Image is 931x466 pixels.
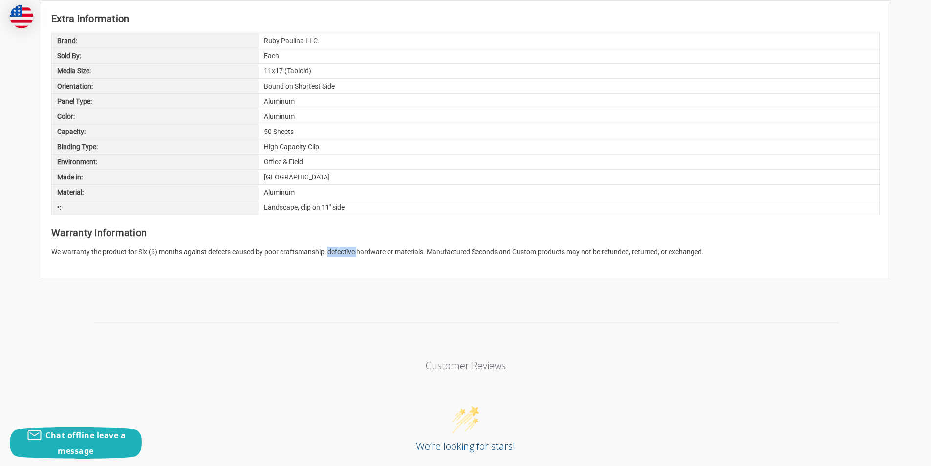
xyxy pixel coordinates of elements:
div: Environment: [52,155,259,169]
div: Ruby Paulina LLC. [259,33,879,48]
div: Sold By: [52,48,259,63]
div: Aluminum [259,185,879,200]
iframe: Google Customer Reviews [850,440,931,466]
div: Brand: [52,33,259,48]
div: High Capacity Clip [259,139,879,154]
div: We’re looking for stars! [93,440,838,453]
div: 11x17 (Tabloid) [259,64,879,78]
div: Binding Type: [52,139,259,154]
button: Chat offline leave a message [10,427,142,459]
h2: Extra Information [51,11,880,26]
div: 50 Sheets [259,124,879,139]
div: [GEOGRAPHIC_DATA] [259,170,879,184]
div: Bound on Shortest Side [259,79,879,93]
h2: Warranty Information [51,225,880,240]
p: We warranty the product for Six (6) months against defects caused by poor craftsmanship, defectiv... [51,247,880,257]
div: Aluminum [259,94,879,109]
div: Made in: [52,170,259,184]
div: Each [259,48,879,63]
span: Chat offline leave a message [45,430,126,456]
div: Panel Type: [52,94,259,109]
div: •: [52,200,259,215]
div: Media Size: [52,64,259,78]
div: Color: [52,109,259,124]
div: Capacity: [52,124,259,139]
div: Landscape, clip on 11'' side [259,200,879,215]
div: Orientation: [52,79,259,93]
div: Aluminum [259,109,879,124]
div: Office & Field [259,155,879,169]
img: duty and tax information for United States [10,5,33,28]
p: Customer Reviews [280,359,652,372]
div: Material: [52,185,259,200]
